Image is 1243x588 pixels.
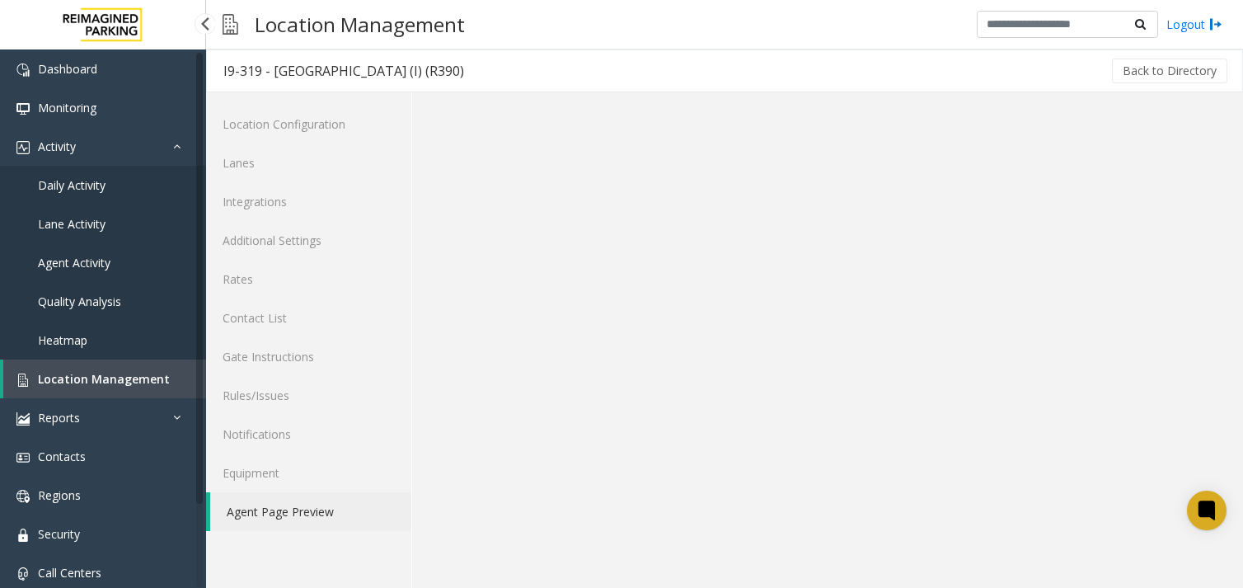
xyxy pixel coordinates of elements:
[38,371,170,387] span: Location Management
[16,141,30,154] img: 'icon'
[16,529,30,542] img: 'icon'
[206,376,411,415] a: Rules/Issues
[206,337,411,376] a: Gate Instructions
[206,143,411,182] a: Lanes
[38,216,106,232] span: Lane Activity
[206,454,411,492] a: Equipment
[223,4,238,45] img: pageIcon
[206,299,411,337] a: Contact List
[38,526,80,542] span: Security
[16,374,30,387] img: 'icon'
[223,60,464,82] div: I9-319 - [GEOGRAPHIC_DATA] (I) (R390)
[206,260,411,299] a: Rates
[16,451,30,464] img: 'icon'
[38,565,101,581] span: Call Centers
[38,255,110,270] span: Agent Activity
[246,4,473,45] h3: Location Management
[38,100,96,115] span: Monitoring
[210,492,411,531] a: Agent Page Preview
[16,412,30,426] img: 'icon'
[16,102,30,115] img: 'icon'
[1209,16,1222,33] img: logout
[38,410,80,426] span: Reports
[38,449,86,464] span: Contacts
[3,360,206,398] a: Location Management
[1112,59,1227,83] button: Back to Directory
[206,221,411,260] a: Additional Settings
[38,139,76,154] span: Activity
[16,567,30,581] img: 'icon'
[38,332,87,348] span: Heatmap
[38,177,106,193] span: Daily Activity
[206,182,411,221] a: Integrations
[1166,16,1222,33] a: Logout
[16,64,30,77] img: 'icon'
[38,487,81,503] span: Regions
[206,415,411,454] a: Notifications
[206,105,411,143] a: Location Configuration
[38,61,97,77] span: Dashboard
[38,294,121,309] span: Quality Analysis
[16,490,30,503] img: 'icon'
